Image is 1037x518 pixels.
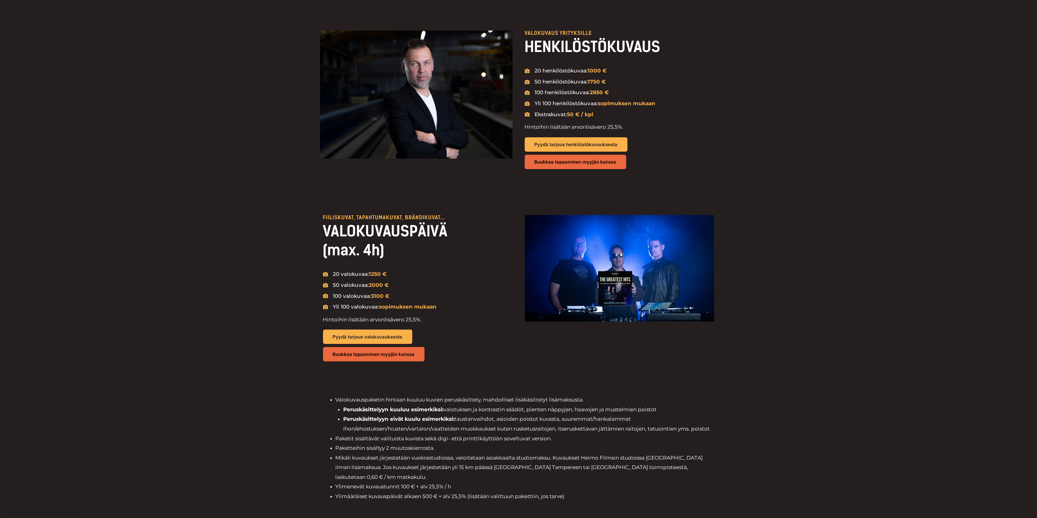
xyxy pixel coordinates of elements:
[343,414,717,434] li: taustanvaihdot, asioiden poistot kuvasta, suuremmat/hankalammat ihon/ehostuksen/hiusten/vartalon/...
[533,77,606,87] span: 50 henkilöstökuvaa:
[332,280,389,290] span: 50 valokuvaa:
[535,142,618,147] span: Pyydä tarjous henkilöstökuvauksesta
[336,395,717,434] li: Valokuvauspaketin hintaan kuuluu kuvien peruskäsittely, mahdolliset lisäkäsittelyt lisämaksusta.
[525,31,717,36] p: VALOKUVAUS YRITYKSILLE
[369,282,389,288] span: 2000 €
[533,66,607,76] span: 20 henkilöstökuvaa:
[525,37,717,56] h2: HENKILÖSTÖKUVAUS
[336,434,717,444] li: Paketit sisältävät valituista kuvista sekä digi- että printtikäyttöön soveltuvat version.
[333,352,415,357] span: Buukkaa tapaaminen myyjän kanssa
[336,453,717,482] li: Mikäli kuvaukset järjestetään vuokrastudiossa, veloitetaan asiakkaalta studiomaksu. Kuvaukset Hei...
[588,68,607,74] span: 1000 €
[567,111,594,117] span: 50 € / kpl
[343,416,454,422] strong: Peruskäsittelyyn eivät kuulu esimerkiksi:
[371,293,390,299] span: 3100 €
[323,315,513,325] p: Hintoihin lisätään arvonlisävero 25,5%.
[535,160,616,164] span: Buukkaa tapaaminen myyjän kanssa
[369,271,387,277] span: 1250 €
[323,222,513,260] h2: VALOKUVAUSPÄIVÄ (max. 4h)
[323,330,412,344] a: Pyydä tarjous valokuvauksesta
[336,492,717,501] li: Ylimääräiset kuvauspäivät alkaen 500 € + alv 25,5% (lisätään valittuun pakettiin, jos tarve)
[336,443,717,453] li: Paketteihin sisältyy 2 muutoskierrosta.
[379,304,437,310] span: sopimuksen mukaan
[525,155,626,169] a: Buukkaa tapaaminen myyjän kanssa
[343,405,717,415] li: valotuksen ja kontrastin säädöt, pienten näppyjen, haavojen ja mustelmien poistot
[323,215,513,220] p: Fiiliskuvat, tapahtumakuvat, brändikuvat...
[323,347,425,361] a: Buukkaa tapaaminen myyjän kanssa
[343,406,443,413] b: Peruskäsittelyyn kuuluu esimerkiksi:
[533,88,609,98] span: 100 henkilöstökuvaa:
[525,122,717,132] p: Hintoihin lisätään arvonlisävero 25,5%.
[333,335,403,339] span: Pyydä tarjous valokuvauksesta
[336,482,717,492] li: Ylimenevät kuvaustunnit 100 € + alv 25,5% / h
[598,100,656,106] span: sopimuksen mukaan
[533,110,594,120] span: Ekstrakuvat:
[525,137,627,152] a: Pyydä tarjous henkilöstökuvauksesta
[533,99,656,109] span: Yli 100 henkilöstökuvaa:
[332,269,387,279] span: 20 valokuvaa:
[590,89,609,95] span: 2850 €
[588,79,606,85] span: 1750 €
[332,302,437,312] span: Yli 100 valokuvaa:
[332,291,390,301] span: 100 valokuvaa:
